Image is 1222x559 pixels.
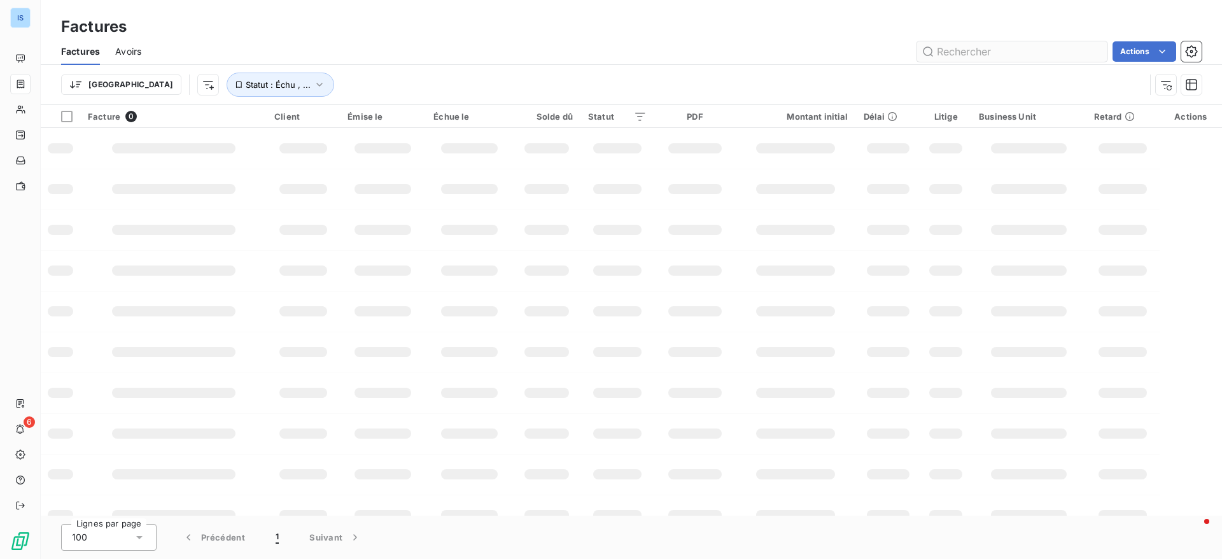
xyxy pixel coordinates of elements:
[125,111,137,122] span: 0
[167,524,260,551] button: Précédent
[115,45,141,58] span: Avoirs
[10,8,31,28] div: IS
[916,41,1107,62] input: Rechercher
[260,524,294,551] button: 1
[864,111,913,122] div: Délai
[521,111,573,122] div: Solde dû
[433,111,505,122] div: Échue le
[72,531,87,544] span: 100
[246,80,311,90] span: Statut : Échu , ...
[348,111,418,122] div: Émise le
[1179,516,1209,546] iframe: Intercom live chat
[24,416,35,428] span: 6
[61,15,127,38] h3: Factures
[61,74,181,95] button: [GEOGRAPHIC_DATA]
[276,531,279,544] span: 1
[61,45,100,58] span: Factures
[928,111,964,122] div: Litige
[227,73,334,97] button: Statut : Échu , ...
[743,111,848,122] div: Montant initial
[294,524,377,551] button: Suivant
[979,111,1079,122] div: Business Unit
[88,111,120,122] span: Facture
[10,531,31,551] img: Logo LeanPay
[1113,41,1176,62] button: Actions
[1094,111,1152,122] div: Retard
[662,111,728,122] div: PDF
[274,111,332,122] div: Client
[1167,111,1214,122] div: Actions
[588,111,647,122] div: Statut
